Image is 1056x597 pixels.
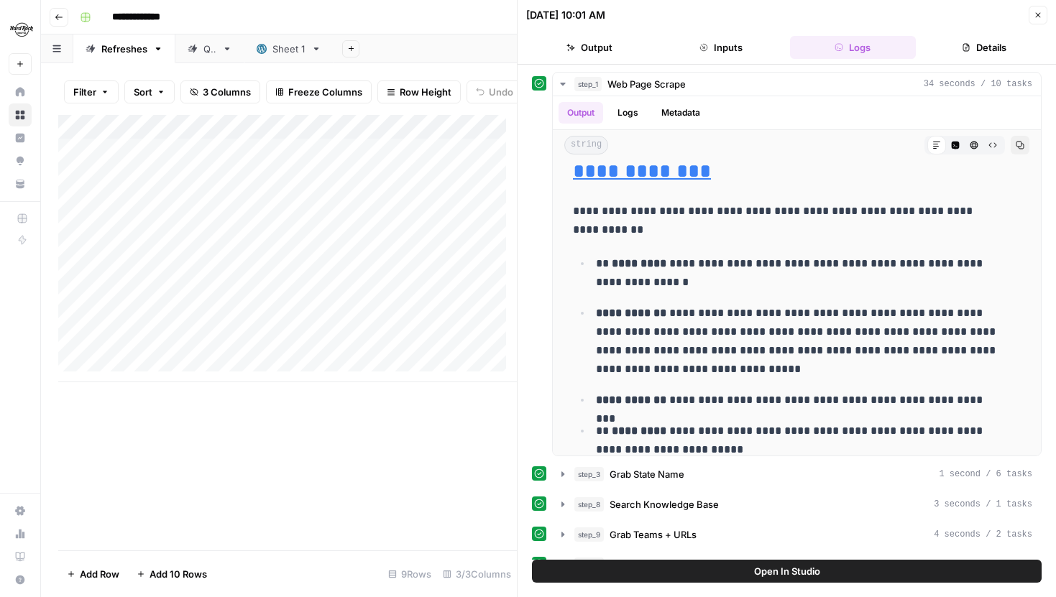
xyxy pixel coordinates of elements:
[9,522,32,545] a: Usage
[564,136,608,154] span: string
[467,80,523,103] button: Undo
[610,497,719,512] span: Search Knowledge Base
[73,85,96,99] span: Filter
[610,467,684,481] span: Grab State Name
[9,545,32,568] a: Learning Hub
[9,149,32,172] a: Opportunities
[553,463,1041,486] button: 1 second / 6 tasks
[124,80,175,103] button: Sort
[101,42,147,56] div: Refreshes
[80,567,119,581] span: Add Row
[9,568,32,591] button: Help + Support
[790,36,916,59] button: Logs
[574,467,604,481] span: step_3
[610,557,694,572] span: Grab Game Scores
[526,36,652,59] button: Output
[58,563,128,586] button: Add Row
[553,493,1041,516] button: 3 seconds / 1 tasks
[934,498,1032,511] span: 3 seconds / 1 tasks
[574,77,602,91] span: step_1
[9,11,32,47] button: Workspace: Hard Rock Digital
[653,102,709,124] button: Metadata
[266,80,372,103] button: Freeze Columns
[934,528,1032,541] span: 4 seconds / 2 tasks
[553,553,1041,576] button: 1 minute 56 seconds / 84 tasks
[377,80,461,103] button: Row Height
[203,42,216,56] div: QA
[553,73,1041,96] button: 34 seconds / 10 tasks
[64,80,119,103] button: Filter
[658,36,784,59] button: Inputs
[9,17,35,42] img: Hard Rock Digital Logo
[134,85,152,99] span: Sort
[9,126,32,149] a: Insights
[180,80,260,103] button: 3 Columns
[9,80,32,103] a: Home
[754,564,820,578] span: Open In Studio
[559,102,603,124] button: Output
[607,77,686,91] span: Web Page Scrape
[526,8,605,22] div: [DATE] 10:01 AM
[610,527,697,542] span: Grab Teams + URLs
[877,558,1032,571] span: 1 minute 56 seconds / 84 tasks
[382,563,437,586] div: 9 Rows
[128,563,216,586] button: Add 10 Rows
[9,499,32,522] a: Settings
[489,85,513,99] span: Undo
[9,103,32,126] a: Browse
[288,85,362,99] span: Freeze Columns
[244,34,334,63] a: Sheet 1
[939,468,1032,481] span: 1 second / 6 tasks
[203,85,251,99] span: 3 Columns
[437,563,517,586] div: 3/3 Columns
[272,42,306,56] div: Sheet 1
[150,567,207,581] span: Add 10 Rows
[9,172,32,195] a: Your Data
[609,102,647,124] button: Logs
[574,497,604,512] span: step_8
[400,85,451,99] span: Row Height
[553,523,1041,546] button: 4 seconds / 2 tasks
[73,34,175,63] a: Refreshes
[924,78,1032,91] span: 34 seconds / 10 tasks
[922,36,1047,59] button: Details
[175,34,244,63] a: QA
[553,96,1041,455] div: 34 seconds / 10 tasks
[574,527,604,542] span: step_9
[574,557,604,572] span: step_6
[532,560,1042,583] button: Open In Studio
